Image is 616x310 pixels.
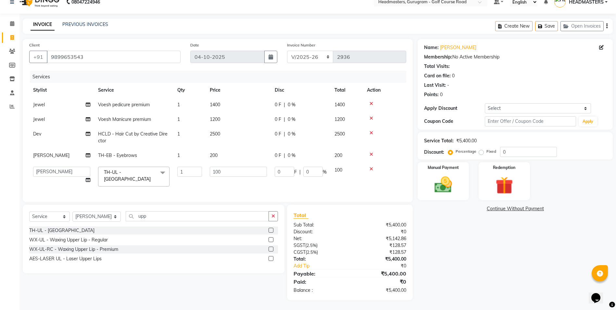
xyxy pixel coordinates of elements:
[289,256,350,263] div: Total:
[206,83,271,97] th: Price
[29,246,118,253] div: WX-UL-RC - Waxing Upper Lip - Premium
[289,235,350,242] div: Net:
[173,83,206,97] th: Qty
[350,270,411,278] div: ₹5,400.00
[350,256,411,263] div: ₹5,400.00
[47,51,181,63] input: Search by Name/Mobile/Email/Code
[307,250,317,255] span: 2.5%
[419,205,611,212] a: Continue Without Payment
[275,101,281,108] span: 0 F
[289,249,350,256] div: ( )
[62,21,108,27] a: PREVIOUS INVOICES
[284,131,285,137] span: |
[485,116,576,126] input: Enter Offer / Coupon Code
[275,131,281,137] span: 0 F
[289,263,360,269] a: Add Tip
[29,227,94,234] div: TH-UL - [GEOGRAPHIC_DATA]
[275,152,281,159] span: 0 F
[289,287,350,294] div: Balance :
[177,131,180,137] span: 1
[486,149,496,154] label: Fixed
[429,174,458,195] img: _cash.svg
[424,137,454,144] div: Service Total:
[33,116,45,122] span: Jewel
[331,83,363,97] th: Total
[289,222,350,228] div: Sub Total:
[210,131,220,137] span: 2500
[428,165,459,171] label: Manual Payment
[29,237,108,243] div: WX-UL - Waxing Upper Lip - Regular
[360,263,411,269] div: ₹0
[294,169,297,175] span: F
[424,82,446,89] div: Last Visit:
[299,169,301,175] span: |
[424,63,450,70] div: Total Visits:
[29,51,47,63] button: +91
[334,167,342,173] span: 100
[350,249,411,256] div: ₹128.57
[456,149,476,154] label: Percentage
[424,54,606,60] div: No Active Membership
[151,176,154,182] a: x
[289,278,350,286] div: Paid:
[177,102,180,108] span: 1
[350,242,411,249] div: ₹128.57
[284,152,285,159] span: |
[294,242,305,248] span: SGST
[456,137,477,144] div: ₹5,400.00
[29,83,94,97] th: Stylist
[29,255,102,262] div: AES-LASER UL - Laser Upper Lips
[424,91,439,98] div: Points:
[493,165,515,171] label: Redemption
[284,101,285,108] span: |
[30,71,411,83] div: Services
[350,228,411,235] div: ₹0
[424,44,439,51] div: Name:
[294,212,308,219] span: Total
[288,152,295,159] span: 0 %
[98,131,168,144] span: HCLD - Hair Cut by Creative Director
[424,105,485,112] div: Apply Discount
[287,42,315,48] label: Invoice Number
[33,152,69,158] span: [PERSON_NAME]
[350,278,411,286] div: ₹0
[447,82,449,89] div: -
[323,169,327,175] span: %
[98,116,151,122] span: Voesh Manicure premium
[350,287,411,294] div: ₹5,400.00
[307,243,316,248] span: 2.5%
[350,222,411,228] div: ₹5,400.00
[288,101,295,108] span: 0 %
[579,117,597,126] button: Apply
[177,152,180,158] span: 1
[289,242,350,249] div: ( )
[560,21,604,31] button: Open Invoices
[424,118,485,125] div: Coupon Code
[94,83,173,97] th: Service
[289,270,350,278] div: Payable:
[535,21,558,31] button: Save
[275,116,281,123] span: 0 F
[424,149,444,156] div: Discount:
[424,54,452,60] div: Membership:
[452,72,455,79] div: 0
[334,102,345,108] span: 1400
[363,83,406,97] th: Action
[424,72,451,79] div: Card on file:
[31,19,55,31] a: INVOICE
[294,249,306,255] span: CGST
[334,131,345,137] span: 2500
[288,131,295,137] span: 0 %
[33,102,45,108] span: Jewel
[495,21,533,31] button: Create New
[490,174,519,196] img: _gift.svg
[334,116,345,122] span: 1200
[210,152,218,158] span: 200
[210,116,220,122] span: 1200
[104,169,151,182] span: TH-UL - [GEOGRAPHIC_DATA]
[440,44,476,51] a: [PERSON_NAME]
[177,116,180,122] span: 1
[210,102,220,108] span: 1400
[334,152,342,158] span: 200
[271,83,331,97] th: Disc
